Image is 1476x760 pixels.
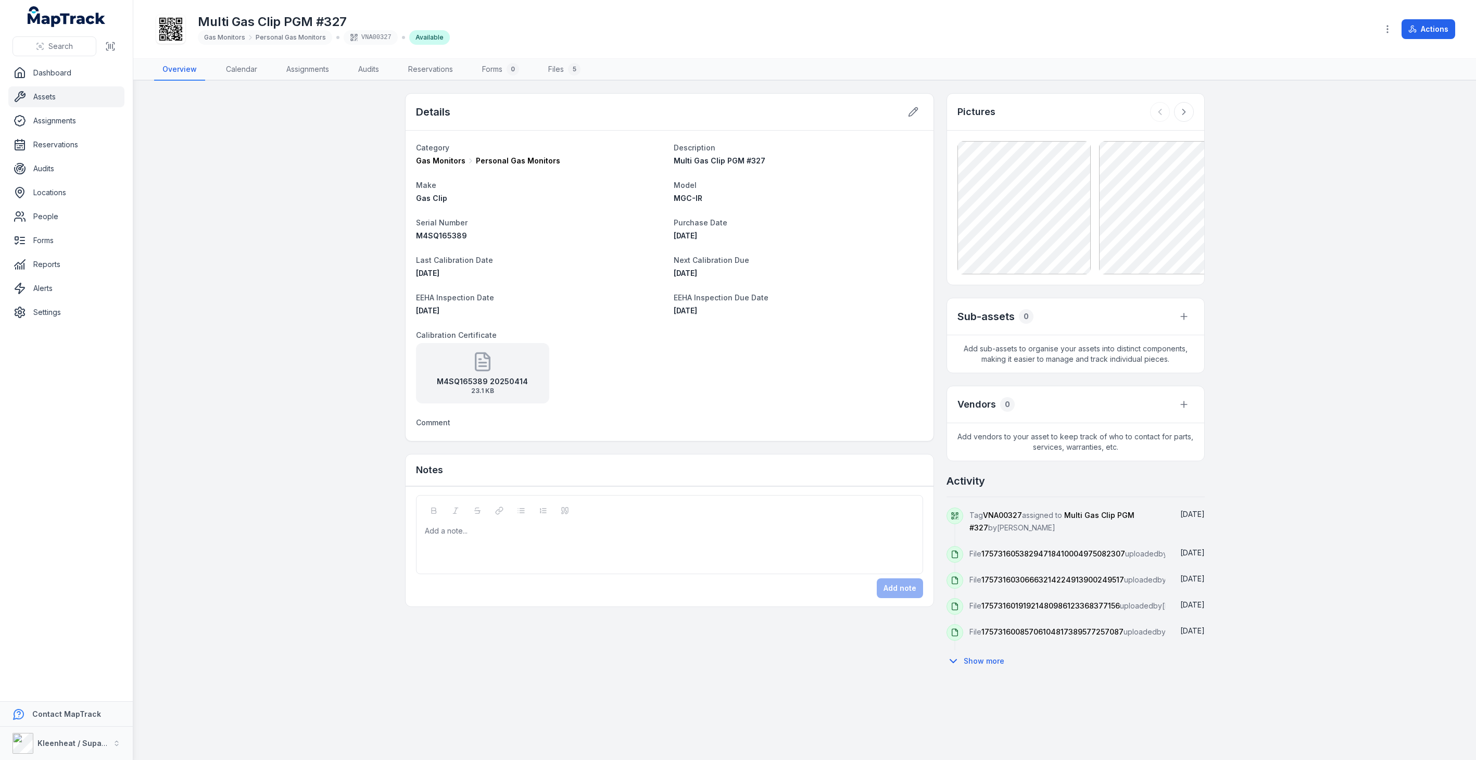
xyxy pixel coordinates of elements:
[344,30,398,45] div: VNA00327
[983,511,1022,520] span: VNA00327
[8,302,124,323] a: Settings
[416,143,449,152] span: Category
[8,134,124,155] a: Reservations
[674,306,697,315] time: 01/03/2026, 12:00:00 am
[1180,626,1205,635] time: 08/09/2025, 3:20:18 pm
[416,463,443,477] h3: Notes
[674,194,702,202] span: MGC-IR
[256,33,326,42] span: Personal Gas Monitors
[674,269,697,277] time: 01/03/2026, 12:00:00 am
[1180,510,1205,518] span: [DATE]
[1019,309,1033,324] div: 0
[350,59,387,81] a: Audits
[416,293,494,302] span: EEHA Inspection Date
[568,63,581,75] div: 5
[8,278,124,299] a: Alerts
[474,59,527,81] a: Forms0
[8,110,124,131] a: Assignments
[416,156,465,166] span: Gas Monitors
[507,63,519,75] div: 0
[198,14,450,30] h1: Multi Gas Clip PGM #327
[674,231,697,240] span: [DATE]
[981,575,1124,584] span: 17573160306663214224913900249517
[969,549,1226,558] span: File uploaded by [PERSON_NAME]
[969,575,1225,584] span: File uploaded by [PERSON_NAME]
[674,306,697,315] span: [DATE]
[154,59,205,81] a: Overview
[416,194,447,202] span: Gas Clip
[204,33,245,42] span: Gas Monitors
[8,230,124,251] a: Forms
[1180,600,1205,609] span: [DATE]
[1180,548,1205,557] time: 08/09/2025, 3:21:02 pm
[674,143,715,152] span: Description
[28,6,106,27] a: MapTrack
[1000,397,1015,412] div: 0
[947,335,1204,373] span: Add sub-assets to organise your assets into distinct components, making it easier to manage and t...
[8,254,124,275] a: Reports
[969,511,1134,532] span: Tag assigned to by [PERSON_NAME]
[437,387,528,395] span: 23.1 KB
[416,181,436,189] span: Make
[969,627,1224,636] span: File uploaded by [PERSON_NAME]
[1180,574,1205,583] span: [DATE]
[37,739,115,748] strong: Kleenheat / Supagas
[32,710,101,718] strong: Contact MapTrack
[957,105,995,119] h3: Pictures
[12,36,96,56] button: Search
[8,62,124,83] a: Dashboard
[981,601,1120,610] span: 17573160191921480986123368377156
[674,231,697,240] time: 01/09/2025, 12:00:00 am
[416,269,439,277] time: 15/04/2025, 12:00:00 am
[1180,548,1205,557] span: [DATE]
[674,269,697,277] span: [DATE]
[416,418,450,427] span: Comment
[8,206,124,227] a: People
[969,601,1220,610] span: File uploaded by [PERSON_NAME]
[218,59,266,81] a: Calendar
[674,218,727,227] span: Purchase Date
[674,156,765,165] span: Multi Gas Clip PGM #327
[416,306,439,315] time: 01/09/2025, 12:00:00 am
[278,59,337,81] a: Assignments
[48,41,73,52] span: Search
[476,156,560,166] span: Personal Gas Monitors
[409,30,450,45] div: Available
[400,59,461,81] a: Reservations
[674,181,697,189] span: Model
[416,306,439,315] span: [DATE]
[957,397,996,412] h3: Vendors
[1180,626,1205,635] span: [DATE]
[437,376,528,387] strong: M4SQ165389 20250414
[416,105,450,119] h2: Details
[957,309,1015,324] h2: Sub-assets
[981,549,1125,558] span: 17573160538294718410004975082307
[8,86,124,107] a: Assets
[1180,510,1205,518] time: 08/09/2025, 3:21:39 pm
[674,256,749,264] span: Next Calibration Due
[1180,600,1205,609] time: 08/09/2025, 3:20:28 pm
[416,218,468,227] span: Serial Number
[947,423,1204,461] span: Add vendors to your asset to keep track of who to contact for parts, services, warranties, etc.
[416,231,467,240] span: M4SQ165389
[416,269,439,277] span: [DATE]
[947,650,1011,672] button: Show more
[947,474,985,488] h2: Activity
[540,59,589,81] a: Files5
[1402,19,1455,39] button: Actions
[8,182,124,203] a: Locations
[8,158,124,179] a: Audits
[674,293,768,302] span: EEHA Inspection Due Date
[416,256,493,264] span: Last Calibration Date
[981,627,1124,636] span: 17573160085706104817389577257087
[416,331,497,339] span: Calibration Certificate
[1180,574,1205,583] time: 08/09/2025, 3:20:39 pm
